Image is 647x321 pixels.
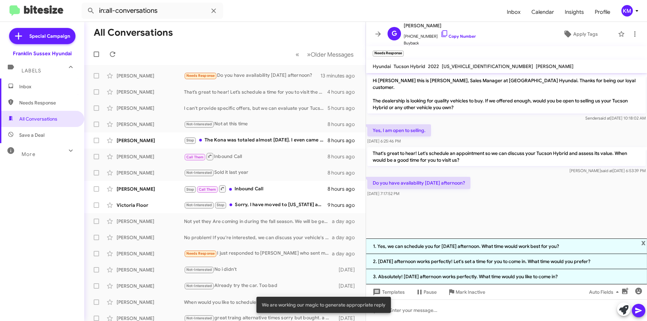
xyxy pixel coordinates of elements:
span: Not-Interested [186,284,212,288]
span: Not-Interested [186,267,212,272]
div: [PERSON_NAME] [117,266,184,273]
div: Victoria Floor [117,202,184,208]
div: Already try the car. Too bad [184,282,335,290]
div: [PERSON_NAME] [117,234,184,241]
a: Insights [559,2,589,22]
span: Pause [424,286,437,298]
button: Templates [366,286,410,298]
button: Apply Tags [546,28,615,40]
div: 8 hours ago [328,153,360,160]
p: Do you have availability [DATE] afternoon? [367,177,470,189]
span: More [22,151,35,157]
div: Do you have availability [DATE] afternoon? [184,72,320,79]
span: Auto Fields [589,286,621,298]
span: Stop [217,203,225,207]
div: Not yet they Are coming in during the fall season. We will be getting 1 calligraphy 1 sel premium... [184,218,332,225]
span: [PERSON_NAME] [DATE] 6:53:39 PM [569,168,646,173]
span: Stop [186,187,194,192]
div: Franklin Sussex Hyundai [13,50,72,57]
span: Save a Deal [19,132,44,138]
div: 4 hours ago [327,89,360,95]
span: Labels [22,68,41,74]
div: [PERSON_NAME] [117,218,184,225]
button: Pause [410,286,442,298]
div: a day ago [332,250,360,257]
span: Call Them [186,155,204,159]
span: G [392,28,397,39]
span: Stop [186,138,194,142]
div: 8 hours ago [328,186,360,192]
span: Mark Inactive [456,286,485,298]
div: [PERSON_NAME] [117,283,184,289]
div: a day ago [332,234,360,241]
li: 2. [DATE] afternoon works perfectly! Let's set a time for you to come in. What time would you pre... [366,254,647,269]
span: All Conversations [19,116,57,122]
div: [PERSON_NAME] [117,89,184,95]
div: [PERSON_NAME] [117,121,184,128]
div: Inbound Call [184,185,328,193]
div: 5 hours ago [328,105,360,111]
div: Inbound Call [184,152,328,161]
span: Sender [DATE] 10:18:02 AM [585,116,646,121]
a: Inbox [501,2,526,22]
div: 8 hours ago [328,137,360,144]
div: [DATE] [335,266,360,273]
div: [DATE] [335,283,360,289]
span: We are working our magic to generate appropriate reply [262,301,386,308]
span: Older Messages [311,51,353,58]
div: I can't provide specific offers, but we can evaluate your Tucson in person. Would you like to sch... [184,105,328,111]
span: Hyundai [373,63,391,69]
button: Mark Inactive [442,286,491,298]
div: [PERSON_NAME] [117,169,184,176]
span: Apply Tags [573,28,598,40]
span: said at [601,168,613,173]
span: Tucson Hybrid [394,63,425,69]
div: Sold it last year [184,169,328,176]
p: That's great to hear! Let's schedule an appointment so we can discuss your Tucson Hybrid and asse... [367,147,646,166]
div: I just responded to [PERSON_NAME] who sent me an email. [184,250,332,257]
span: Special Campaign [29,33,70,39]
span: Needs Response [186,251,215,256]
div: When would you like to schedule an appointment to discuss selling your vehicle? Let me know what ... [184,299,335,306]
span: Not-Interested [186,170,212,175]
div: [PERSON_NAME] [117,250,184,257]
div: The Kona was totaled almost [DATE]. I even came in and filed out a ton of paperwork and the finan... [184,136,328,144]
div: [PERSON_NAME] [117,153,184,160]
span: Not-Interested [186,203,212,207]
p: Yes, I am open to selling. [367,124,431,136]
span: Templates [371,286,405,298]
span: Not-Interested [186,316,212,320]
li: 3. Absolutely! [DATE] afternoon works perfectly. What time would you like to come in? [366,269,647,284]
span: x [641,238,646,247]
button: Next [303,47,358,61]
div: No problem! If you're interested, we can discuss your vehicle's purchase option over the phone or... [184,234,332,241]
div: Not at this time [184,120,328,128]
button: Previous [291,47,303,61]
div: That’s great to hear! Let’s schedule a time for you to visit the dealership and we can discuss yo... [184,89,327,95]
button: KM [616,5,640,17]
span: [DATE] 7:17:52 PM [367,191,399,196]
div: KM [621,5,633,17]
input: Search [82,3,223,19]
span: Not-Interested [186,122,212,126]
a: Profile [589,2,616,22]
button: Auto Fields [584,286,627,298]
a: Special Campaign [9,28,75,44]
span: » [307,50,311,59]
span: Needs Response [186,73,215,78]
p: Hi [PERSON_NAME] this is [PERSON_NAME], Sales Manager at [GEOGRAPHIC_DATA] Hyundai. Thanks for be... [367,74,646,114]
span: Inbox [19,83,76,90]
div: Sorry, I have moved to [US_STATE] and do not plan to sell my EV--[GEOGRAPHIC_DATA] [184,201,328,209]
a: Copy Number [440,34,476,39]
span: 2022 [428,63,439,69]
div: [PERSON_NAME] [117,137,184,144]
span: [PERSON_NAME] [536,63,574,69]
span: [PHONE_NUMBER] [404,30,476,40]
span: [DATE] 6:25:46 PM [367,138,401,143]
a: Calendar [526,2,559,22]
li: 1. Yes, we can schedule you for [DATE] afternoon. What time would work best for you? [366,238,647,254]
div: 9 hours ago [328,202,360,208]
